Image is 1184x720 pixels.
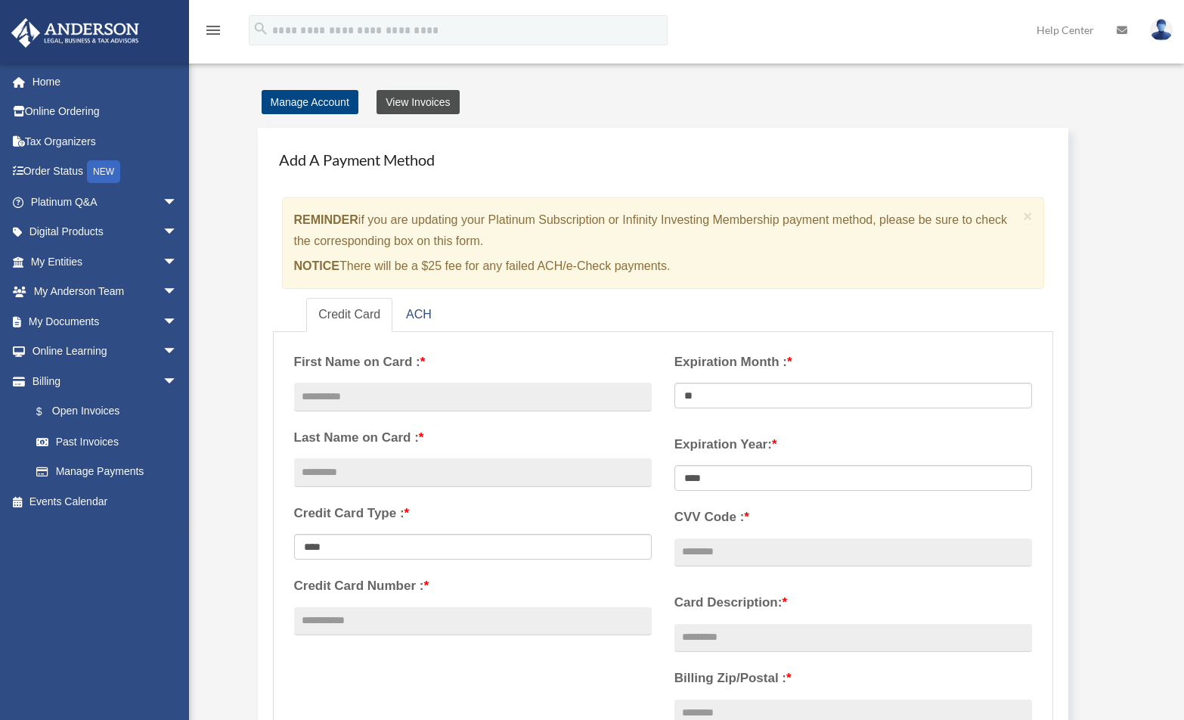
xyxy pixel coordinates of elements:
[377,90,459,114] a: View Invoices
[204,21,222,39] i: menu
[163,337,193,368] span: arrow_drop_down
[45,402,52,421] span: $
[11,187,200,217] a: Platinum Q&Aarrow_drop_down
[163,187,193,218] span: arrow_drop_down
[11,126,200,157] a: Tax Organizers
[204,26,222,39] a: menu
[163,247,193,278] span: arrow_drop_down
[294,502,652,525] label: Credit Card Type :
[11,217,200,247] a: Digital Productsarrow_drop_down
[163,366,193,397] span: arrow_drop_down
[294,575,652,597] label: Credit Card Number :
[11,366,200,396] a: Billingarrow_drop_down
[163,217,193,248] span: arrow_drop_down
[87,160,120,183] div: NEW
[163,277,193,308] span: arrow_drop_down
[294,259,339,272] strong: NOTICE
[11,277,200,307] a: My Anderson Teamarrow_drop_down
[1023,208,1033,224] button: Close
[163,306,193,337] span: arrow_drop_down
[674,506,1032,529] label: CVV Code :
[674,667,1032,690] label: Billing Zip/Postal :
[262,90,358,114] a: Manage Account
[294,256,1018,277] p: There will be a $25 fee for any failed ACH/e-Check payments.
[306,298,392,332] a: Credit Card
[294,427,652,449] label: Last Name on Card :
[11,247,200,277] a: My Entitiesarrow_drop_down
[294,351,652,374] label: First Name on Card :
[674,433,1032,456] label: Expiration Year:
[11,157,200,188] a: Order StatusNEW
[21,457,193,487] a: Manage Payments
[1150,19,1173,41] img: User Pic
[11,306,200,337] a: My Documentsarrow_drop_down
[253,20,269,37] i: search
[294,213,358,226] strong: REMINDER
[11,486,200,517] a: Events Calendar
[674,351,1032,374] label: Expiration Month :
[11,337,200,367] a: Online Learningarrow_drop_down
[7,18,144,48] img: Anderson Advisors Platinum Portal
[21,396,200,427] a: $Open Invoices
[11,97,200,127] a: Online Ordering
[674,591,1032,614] label: Card Description:
[394,298,444,332] a: ACH
[21,427,200,457] a: Past Invoices
[282,197,1045,289] div: if you are updating your Platinum Subscription or Infinity Investing Membership payment method, p...
[11,67,200,97] a: Home
[1023,207,1033,225] span: ×
[273,143,1054,176] h4: Add A Payment Method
